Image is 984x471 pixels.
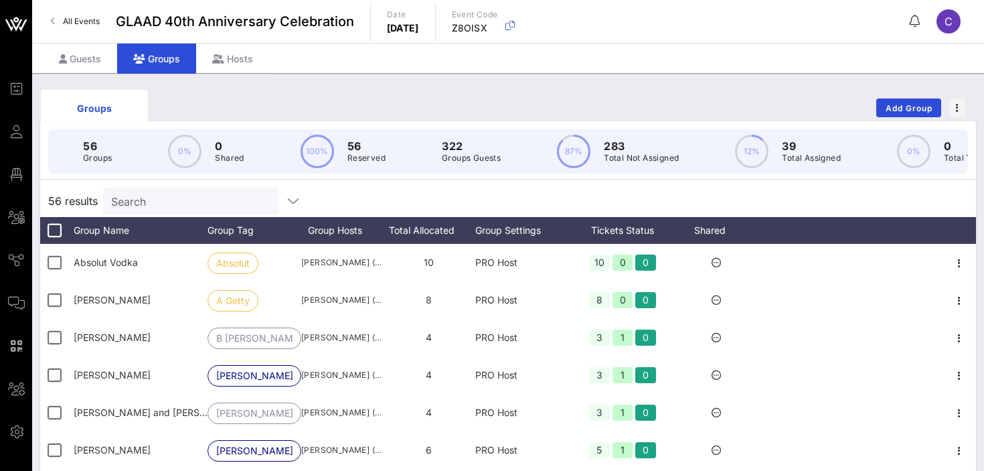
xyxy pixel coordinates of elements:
span: [PERSON_NAME] [216,441,293,461]
span: [PERSON_NAME] ([EMAIL_ADDRESS][DOMAIN_NAME]) [301,368,382,382]
div: 0 [635,405,656,421]
div: 3 [589,330,610,346]
p: 39 [782,138,841,154]
div: Group Name [74,217,208,244]
span: 4 [426,369,432,381]
div: PRO Host [475,356,569,394]
span: 4 [426,407,432,418]
p: Reserved [347,151,386,165]
div: PRO Host [475,281,569,319]
span: 4 [426,332,432,343]
div: Groups [117,44,196,74]
p: 56 [83,138,112,154]
span: Bruce Cohen and Gabe Catone [74,407,250,418]
span: Bruce Castellano [74,369,151,381]
div: 0 [635,442,656,458]
p: 56 [347,138,386,154]
div: 0 [635,367,656,383]
div: 8 [589,292,610,308]
span: B [PERSON_NAME] [216,328,293,348]
div: 0 [635,292,656,308]
div: 5 [589,442,610,458]
span: 6 [426,444,432,456]
span: All Events [63,16,100,26]
span: [PERSON_NAME] ([EMAIL_ADDRESS][DOMAIN_NAME]) [301,293,382,307]
p: 283 [604,138,679,154]
span: [PERSON_NAME] [216,403,293,423]
div: PRO Host [475,394,569,431]
div: Group Hosts [301,217,382,244]
p: Shared [215,151,244,165]
p: Total Assigned [782,151,841,165]
span: 8 [426,294,432,306]
div: 10 [589,255,610,271]
p: Event Code [452,8,498,21]
span: Colleen J. Taylor [74,444,151,456]
div: PRO Host [475,319,569,356]
span: [PERSON_NAME] ([PERSON_NAME][EMAIL_ADDRESS][DOMAIN_NAME]) [301,406,382,419]
div: Total Allocated [382,217,475,244]
span: Ari Getty [74,294,151,306]
div: 1 [612,367,633,383]
div: PRO Host [475,431,569,469]
span: [PERSON_NAME] ([EMAIL_ADDRESS][DOMAIN_NAME]) [301,256,382,269]
span: [PERSON_NAME] [216,366,293,386]
p: Z8OISX [452,21,498,35]
span: [PERSON_NAME] ([PERSON_NAME][EMAIL_ADDRESS][PERSON_NAME][DOMAIN_NAME]) [301,444,382,457]
span: Absolut [216,253,250,273]
div: 1 [612,405,633,421]
div: Hosts [196,44,269,74]
div: Shared [676,217,756,244]
span: Add Group [885,103,933,113]
div: 1 [612,442,633,458]
div: Tickets Status [569,217,676,244]
p: Total Not Assigned [604,151,679,165]
p: Groups [83,151,112,165]
div: PRO Host [475,244,569,281]
span: Bennitta Joseph [74,332,151,343]
div: C [936,9,961,33]
button: Add Group [876,98,941,117]
div: 0 [635,255,656,271]
div: Group Settings [475,217,569,244]
a: All Events [43,11,108,32]
p: Date [387,8,419,21]
div: 3 [589,405,610,421]
span: 56 results [48,193,98,209]
span: A Getty [216,291,250,311]
p: [DATE] [387,21,419,35]
div: 0 [612,255,633,271]
span: Absolut Vodka [74,257,138,268]
p: 0 [215,138,244,154]
div: Group Tag [208,217,301,244]
div: 0 [612,292,633,308]
div: Guests [43,44,117,74]
span: [PERSON_NAME] ([PERSON_NAME][EMAIL_ADDRESS][DOMAIN_NAME]) [301,331,382,344]
span: GLAAD 40th Anniversary Celebration [116,11,354,31]
div: Groups [51,101,138,115]
p: Groups Guests [442,151,501,165]
span: C [945,15,953,28]
div: 1 [612,330,633,346]
span: 10 [424,257,434,268]
div: 0 [635,330,656,346]
p: 322 [442,138,501,154]
div: 3 [589,367,610,383]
